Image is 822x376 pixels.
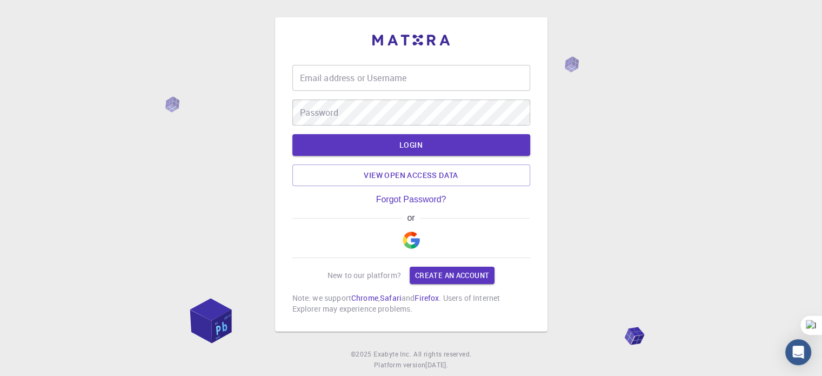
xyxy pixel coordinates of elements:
[380,293,402,303] a: Safari
[413,349,471,360] span: All rights reserved.
[402,213,420,223] span: or
[292,293,530,314] p: Note: we support , and . Users of Internet Explorer may experience problems.
[374,360,425,371] span: Platform version
[328,270,401,281] p: New to our platform?
[410,267,494,284] a: Create an account
[785,339,811,365] div: Open Intercom Messenger
[415,293,439,303] a: Firefox
[403,232,420,249] img: Google
[425,360,448,371] a: [DATE].
[351,349,373,360] span: © 2025
[425,360,448,369] span: [DATE] .
[351,293,378,303] a: Chrome
[292,164,530,186] a: View open access data
[373,349,411,360] a: Exabyte Inc.
[292,134,530,156] button: LOGIN
[376,195,446,205] a: Forgot Password?
[373,349,411,358] span: Exabyte Inc.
